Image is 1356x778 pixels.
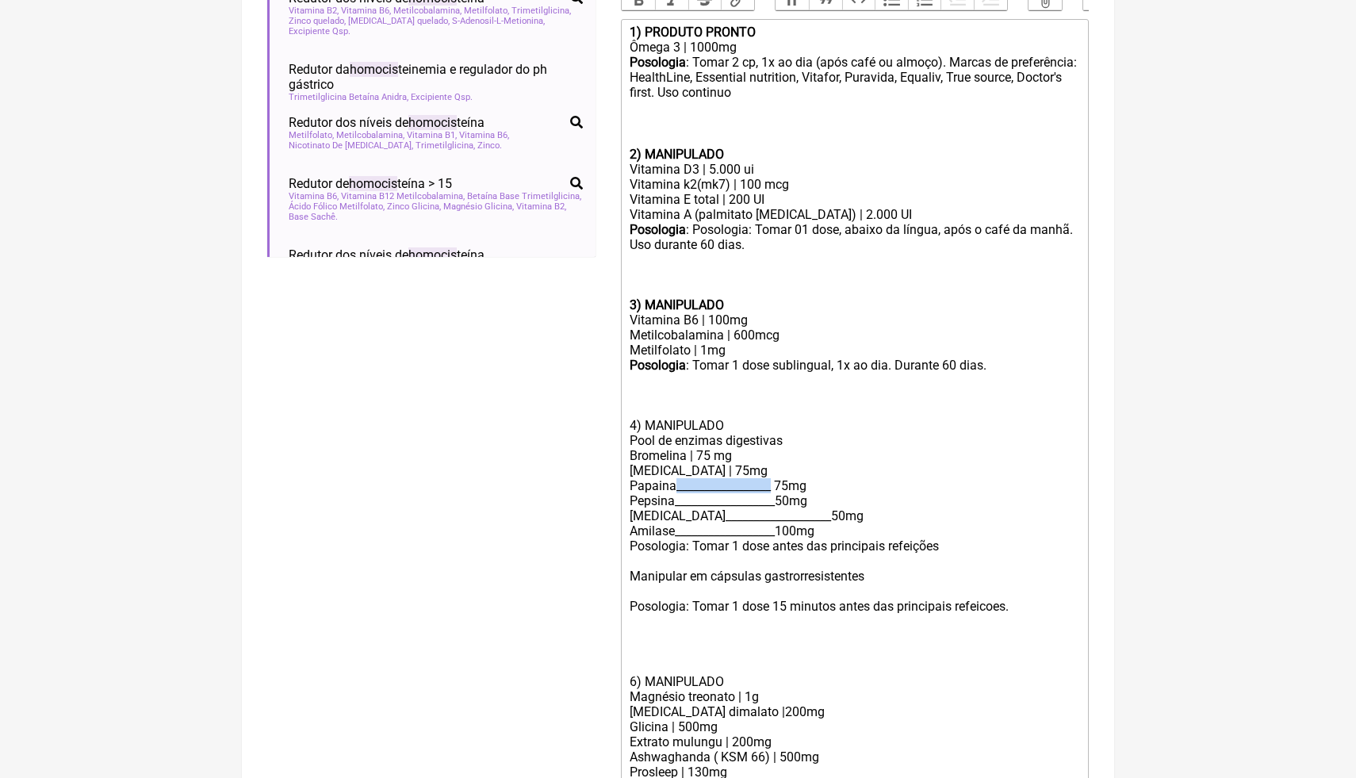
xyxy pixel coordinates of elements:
span: S-Adenosil-L-Metionina [452,16,545,26]
div: Glicina | 500mg [630,719,1080,734]
div: Ashwaghanda ( KSM 66) | 500mg [630,749,1080,765]
div: Vitamina B6 | 100mg [630,312,1080,328]
span: Vitamina B12 Metilcobalamina [341,191,465,201]
div: Vitamina A (palmitato [MEDICAL_DATA]) | 2.000 UI [630,207,1080,222]
div: Posologia: Tomar 1 dose antes das principais refeições [630,538,1080,554]
span: Vitamina B6 [459,130,509,140]
div: Amilase__________________100mg [630,523,1080,538]
span: Excipiente Qsp [411,92,473,102]
strong: 3) MANIPULADO [630,297,724,312]
div: Vitamina E total | 200 UI [630,192,1080,207]
div: [MEDICAL_DATA] dimalato |200mg [630,704,1080,719]
div: Ômega 3 | 1000mg [630,40,1080,55]
div: [MEDICAL_DATA]___________________50mg [630,508,1080,523]
span: Metilfolato [289,130,334,140]
div: : Tomar 1 dose sublingual, 1x ao dia. Durante 60 dias. 4) MANIPULADO [630,358,1080,433]
div: Vitamina k2(mk7) | 100 mcg [630,177,1080,192]
span: Vitamina B1 [407,130,457,140]
div: Posologia: Tomar 1 dose 15 minutos antes das principais refeicoes. [630,599,1080,614]
span: homocis [350,62,398,77]
span: Metilcobalamina [336,130,404,140]
span: homocis [408,115,457,130]
div: Magnésio treonato | 1g [630,689,1080,704]
span: Trimetilglicina Betaína Anidra [289,92,408,102]
span: Nicotinato De [MEDICAL_DATA] [289,140,413,151]
span: Ácido Fólico Metilfolato [289,201,385,212]
span: [MEDICAL_DATA] quelado [348,16,450,26]
span: Metilcobalamina [393,6,462,16]
strong: 2) MANIPULADO [630,147,724,162]
div: 6) MANIPULADO [630,674,1080,689]
span: Redutor de teína > 15 [289,176,452,191]
span: homocis [349,176,397,191]
span: Betaína Base Trimetilglicina [467,191,581,201]
span: Zinco Glicina [387,201,441,212]
span: Zinco quelado [289,16,346,26]
span: Excipiente Qsp [289,26,350,36]
span: Vitamina B2 [289,6,339,16]
strong: Posologia [630,358,686,373]
div: Extrato mulungu | 200mg [630,734,1080,749]
div: Papaina_________________ 75mg [630,478,1080,493]
span: Trimetilglicina [416,140,475,151]
div: Manipular em cápsulas gastrorresistentes [630,569,1080,584]
strong: Posologia [630,222,686,237]
span: Vitamina B6 [289,191,339,201]
strong: Posologia [630,55,686,70]
span: Redutor dos níveis de teína [289,247,485,263]
div: Pool de enzimas digestivas [630,433,1080,448]
div: [MEDICAL_DATA] | 75mg [630,463,1080,478]
span: Metilfolato [464,6,509,16]
span: Redutor dos níveis de teína [289,115,485,130]
span: Magnésio Glicina [443,201,514,212]
div: : Tomar 2 cp, 1x ao dia (após café ou almoço). Marcas de preferência: HealthLine, Essential nutri... [630,55,1080,147]
span: Trimetilglicina [511,6,571,16]
span: Redutor da teinemia e regulador do ph gástrico [289,62,583,92]
span: Base Sachê [289,212,338,222]
div: Metilcobalamina | 600mcg [630,328,1080,343]
div: Bromelina | 75 mg [630,448,1080,463]
div: Pepsina__________________50mg [630,493,1080,508]
span: Zinco [477,140,502,151]
span: Vitamina B6 [341,6,391,16]
span: homocis [408,247,457,263]
span: Vitamina B2 [516,201,566,212]
div: : Posologia: Tomar 01 dose, abaixo da língua, após o café da manhã. Uso durante 60 dias. [630,222,1080,267]
strong: 1) PRODUTO PRONTO [630,25,756,40]
div: Vitamina D3 | 5.000 ui [630,162,1080,177]
div: Metilfolato | 1mg [630,343,1080,358]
